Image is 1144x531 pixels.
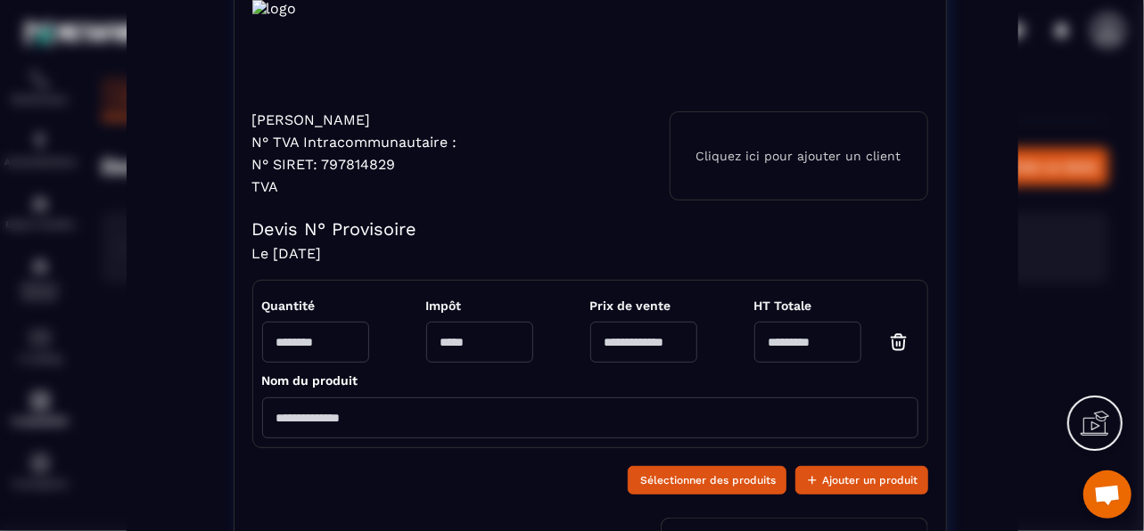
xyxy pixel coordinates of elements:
[754,298,918,313] span: HT Totale
[252,156,457,173] p: N° SIRET: 797814829
[252,218,928,240] h4: Devis N° Provisoire
[262,298,369,313] span: Quantité
[252,245,928,262] h4: Le [DATE]
[1083,470,1132,519] a: Ouvrir le chat
[426,298,533,313] span: Impôt
[262,373,358,388] span: Nom du produit
[252,111,457,128] p: [PERSON_NAME]
[252,134,457,151] p: N° TVA Intracommunautaire :
[641,471,777,489] span: Sélectionner des produits
[795,466,928,494] button: Ajouter un produit
[696,149,901,163] p: Cliquez ici pour ajouter un client
[590,298,697,313] span: Prix de vente
[252,178,457,195] p: TVA
[628,466,786,494] button: Sélectionner des produits
[823,471,918,489] span: Ajouter un produit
